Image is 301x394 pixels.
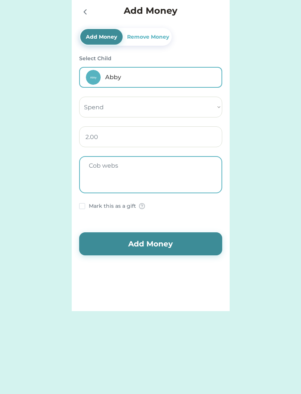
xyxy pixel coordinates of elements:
div: Mark this as a gift [89,202,136,210]
div: Add Money [84,33,119,41]
div: Abby [105,73,216,82]
h4: Add Money [124,4,177,17]
img: Group%2026910.png [139,203,145,209]
div: Remove Money [126,33,171,41]
button: Add Money [79,232,222,255]
div: Select Child [79,55,222,62]
input: Enter Amount [79,126,222,147]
